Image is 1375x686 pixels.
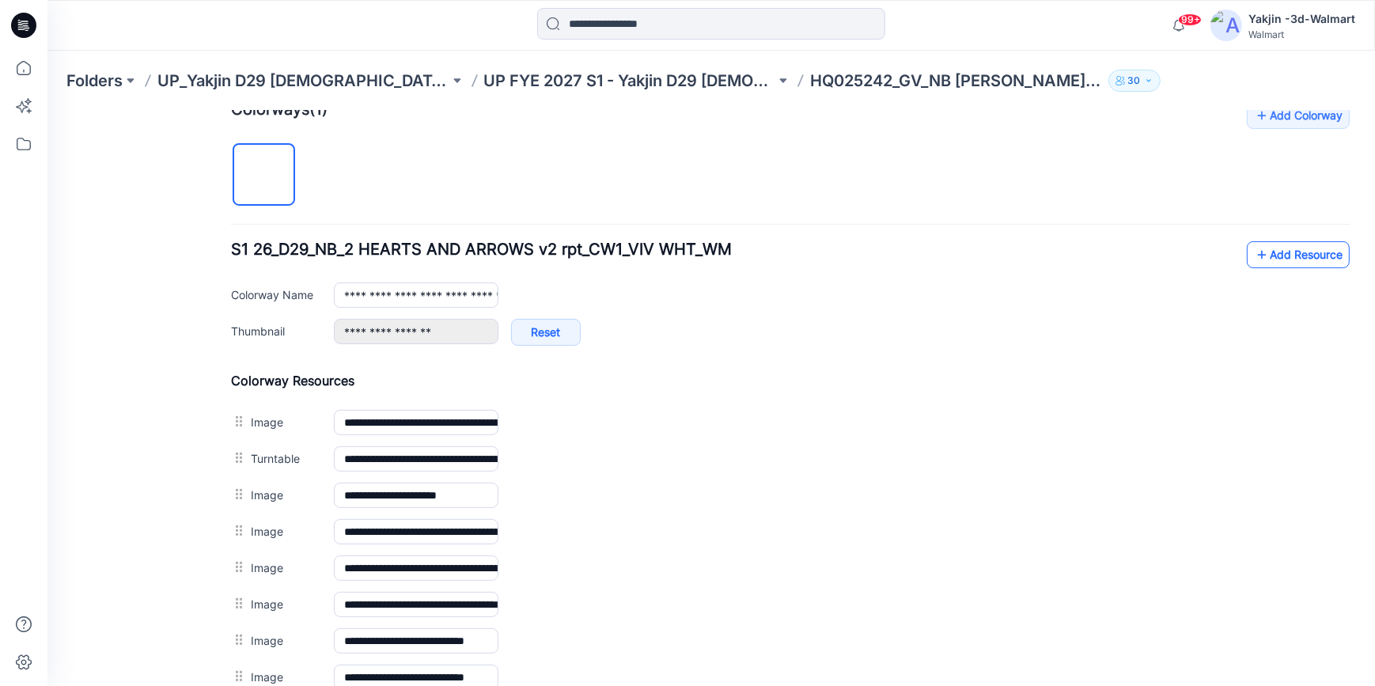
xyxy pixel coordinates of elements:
[184,175,271,192] label: Colorway Name
[1128,72,1141,89] p: 30
[203,411,271,429] label: Image
[810,70,1102,92] p: HQ025242_GV_NB [PERSON_NAME] SET_BOXER SHORT PLUS
[1178,13,1202,26] span: 99+
[66,70,123,92] a: Folders
[1108,70,1161,92] button: 30
[1248,9,1355,28] div: Yakjin -3d-Walmart
[203,557,271,574] label: Image
[203,375,271,392] label: Image
[1199,131,1302,157] a: Add Resource
[47,111,1375,686] iframe: edit-style
[157,70,449,92] a: UP_Yakjin D29 [DEMOGRAPHIC_DATA] Sleep
[464,208,533,235] a: Reset
[184,211,271,229] label: Thumbnail
[1248,28,1355,40] div: Walmart
[203,484,271,502] label: Image
[484,70,776,92] a: UP FYE 2027 S1 - Yakjin D29 [DEMOGRAPHIC_DATA] Sleepwear
[1210,9,1242,41] img: avatar
[203,448,271,465] label: Image
[203,339,271,356] label: Turntable
[203,302,271,320] label: Image
[203,521,271,538] label: Image
[184,262,1302,278] h4: Colorway Resources
[184,129,684,148] span: S1 26_D29_NB_2 HEARTS AND ARROWS v2 rpt_CW1_VIV WHT_WM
